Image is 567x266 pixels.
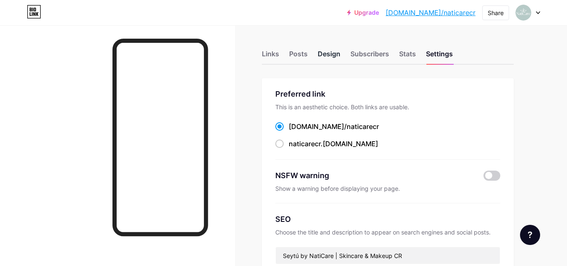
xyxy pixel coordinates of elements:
[350,49,389,64] div: Subscribers
[289,49,308,64] div: Posts
[275,170,471,181] div: NSFW warning
[276,247,500,264] input: Title
[426,49,453,64] div: Settings
[275,88,500,100] div: Preferred link
[262,49,279,64] div: Links
[515,5,531,21] img: Natalia Rojas
[289,140,321,148] span: naticarecr
[275,103,500,111] div: This is an aesthetic choice. Both links are usable.
[488,8,504,17] div: Share
[399,49,416,64] div: Stats
[275,213,500,225] div: SEO
[347,122,379,131] span: naticarecr
[275,184,500,193] div: Show a warning before displaying your page.
[289,139,378,149] div: .[DOMAIN_NAME]
[318,49,340,64] div: Design
[386,8,476,18] a: [DOMAIN_NAME]/naticarecr
[289,121,379,132] div: [DOMAIN_NAME]/
[275,228,500,237] div: Choose the title and description to appear on search engines and social posts.
[347,9,379,16] a: Upgrade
